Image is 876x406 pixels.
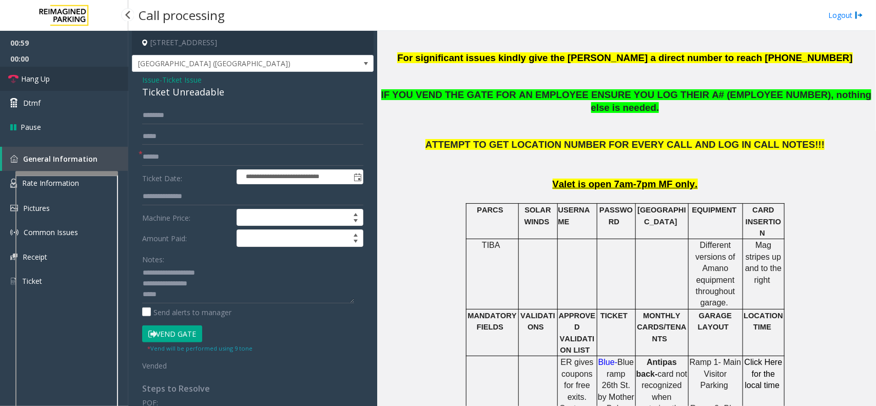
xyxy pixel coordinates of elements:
span: Valet is open 7am-7pm MF only. [553,179,698,189]
h4: Steps to Resolve [142,384,363,394]
span: . [726,298,728,307]
span: EQUIPMENT [692,206,737,214]
img: 'icon' [10,254,17,260]
span: General Information [23,154,98,164]
span: Different versions of Amano equipment throughout garage [695,241,735,307]
label: Notes: [142,250,164,265]
h4: [STREET_ADDRESS] [132,31,374,55]
img: logout [855,10,863,21]
span: Blue- [598,358,617,366]
span: Decrease value [348,238,363,246]
span: Decrease value [348,218,363,226]
span: MONTHLY CARDS/TENANTS [637,312,687,343]
span: Mag stripes up and to the right [745,241,782,284]
span: PASSWORD [599,206,633,225]
span: [GEOGRAPHIC_DATA] [637,206,686,225]
span: TIBA [482,241,500,249]
span: . [656,102,659,113]
span: Hang Up [21,73,50,84]
a: Logout [828,10,863,21]
label: Machine Price: [140,209,234,226]
span: TICKET [600,312,628,320]
span: - [160,75,202,85]
span: Pause [21,122,41,132]
span: Antipas back- [636,358,677,378]
span: Toggle popup [352,170,363,184]
div: Ticket Unreadable [142,85,363,99]
span: USERNAME [558,206,590,225]
span: Increase value [348,230,363,238]
button: Vend Gate [142,325,202,343]
span: SOLAR WINDS [524,206,551,225]
span: PARCS [477,206,503,214]
span: Ticket Issue [162,74,202,85]
span: LOCATION TIME [744,312,783,331]
h3: Call processing [133,3,230,28]
span: Issue [142,74,160,85]
img: 'icon' [10,228,18,237]
label: Amount Paid: [140,229,234,247]
small: Vend will be performed using 9 tone [147,344,252,352]
a: Click Here for the local time [745,358,783,390]
span: Dtmf [23,98,41,108]
span: GARAGE LAYOUT [698,312,732,331]
span: ATTEMPT TO GET LOCATION NUMBER FOR EVERY CALL AND LOG IN CALL NOTES!!! [425,139,825,150]
span: For significant issues kindly give the [PERSON_NAME] a direct number to reach [PHONE_NUMBER] [397,52,852,63]
label: Send alerts to manager [142,307,231,318]
img: 'icon' [10,155,18,163]
span: VALIDATIONS [520,312,555,331]
img: 'icon' [10,179,17,188]
img: 'icon' [10,277,17,286]
span: Ramp 1- Main Visitor Parking [690,358,741,390]
a: General Information [2,147,128,171]
span: Vended [142,361,167,371]
span: APPROVED VALIDATION LIST [559,312,596,354]
span: Increase value [348,209,363,218]
span: MANDATORY FIELDS [468,312,517,331]
img: 'icon' [10,205,18,211]
span: [GEOGRAPHIC_DATA] ([GEOGRAPHIC_DATA]) [132,55,325,72]
span: IF YOU VEND THE GATE FOR AN EMPLOYEE ENSURE YOU LOG THEIR A# (EMPLOYEE NUMBER), nothing else is n... [381,89,872,113]
span: CARD INSERTION [746,206,781,237]
label: Ticket Date: [140,169,234,185]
